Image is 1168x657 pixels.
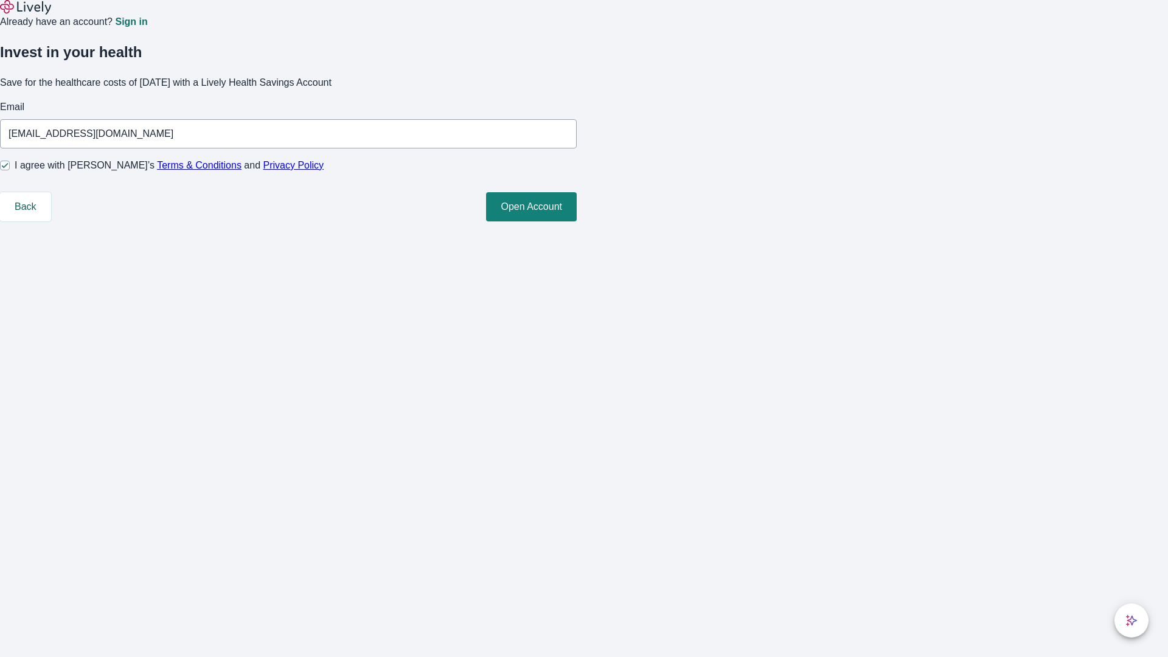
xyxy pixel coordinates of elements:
a: Terms & Conditions [157,160,242,170]
svg: Lively AI Assistant [1125,614,1138,627]
span: I agree with [PERSON_NAME]’s and [15,158,324,173]
a: Privacy Policy [263,160,324,170]
a: Sign in [115,17,147,27]
button: Open Account [486,192,577,221]
button: chat [1114,603,1149,638]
